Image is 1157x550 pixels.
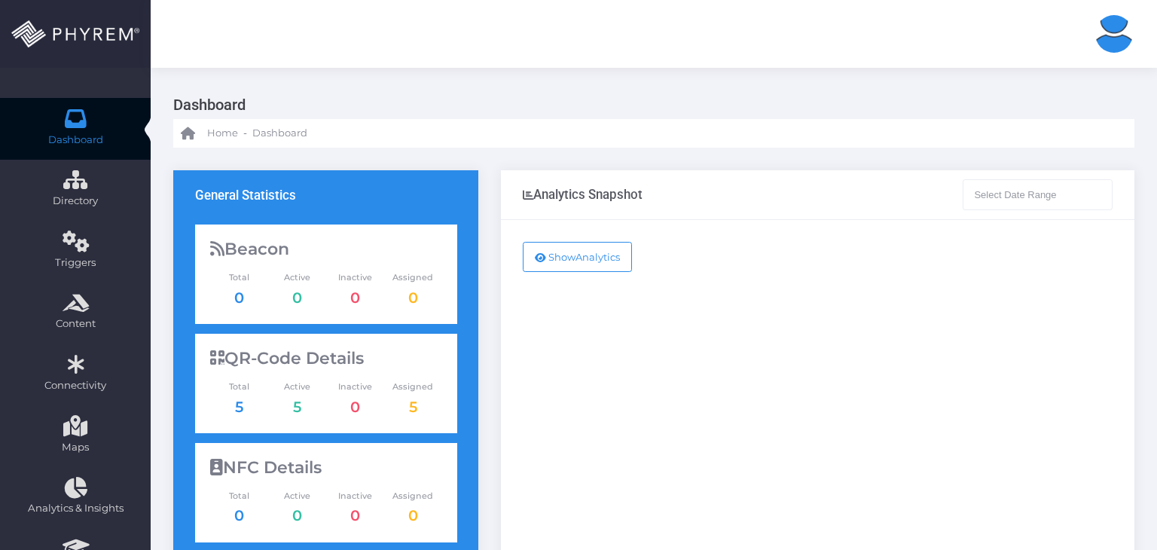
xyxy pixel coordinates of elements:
span: Directory [10,194,141,209]
a: 0 [408,289,418,307]
h3: General Statistics [195,188,296,203]
li: - [241,126,249,141]
div: Analytics Snapshot [523,187,643,202]
span: Inactive [326,271,384,284]
span: Total [210,271,268,284]
a: 0 [234,289,244,307]
span: Active [268,490,326,503]
span: Triggers [10,255,141,270]
a: 0 [234,506,244,524]
button: ShowAnalytics [523,242,632,272]
a: 5 [409,398,417,416]
span: Assigned [384,490,442,503]
a: 0 [292,506,302,524]
span: Active [268,271,326,284]
span: Home [207,126,238,141]
div: QR-Code Details [210,349,442,368]
div: Beacon [210,240,442,259]
a: 0 [408,506,418,524]
span: Active [268,380,326,393]
a: 0 [350,289,360,307]
span: Show [548,251,575,263]
a: 5 [293,398,301,416]
span: Assigned [384,271,442,284]
a: Dashboard [252,119,307,148]
span: Maps [62,440,89,455]
input: Select Date Range [963,179,1113,209]
span: Connectivity [10,378,141,393]
span: Assigned [384,380,442,393]
a: 0 [350,506,360,524]
span: Content [10,316,141,332]
span: Dashboard [48,133,103,148]
span: Analytics & Insights [10,501,141,516]
a: 0 [292,289,302,307]
span: Dashboard [252,126,307,141]
span: Total [210,490,268,503]
span: Inactive [326,380,384,393]
div: NFC Details [210,458,442,478]
a: 5 [235,398,243,416]
span: Total [210,380,268,393]
a: Home [181,119,238,148]
h3: Dashboard [173,90,1123,119]
span: Inactive [326,490,384,503]
a: 0 [350,398,360,416]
